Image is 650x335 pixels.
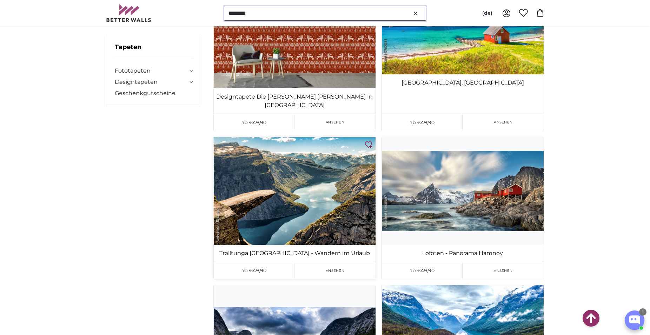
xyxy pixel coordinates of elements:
span: ab €49,90 [241,267,266,274]
a: Geschenkgutscheine [115,89,193,98]
a: Fototapeten [115,67,188,75]
span: Ansehen [326,120,344,125]
a: Ansehen [294,262,376,279]
a: Ansehen [463,114,544,131]
span: Ansehen [494,120,512,125]
img: photo-wallpaper-antique-compass-xl [214,137,376,245]
span: ab €49,90 [241,119,266,126]
div: 1 [639,308,646,316]
button: (de) [477,7,498,20]
a: Lofoten - Panorama Hamnoy [383,249,542,257]
a: Ansehen [463,262,544,279]
a: Designtapeten [115,78,188,86]
img: photo-wallpaper-antique-compass-xl [382,137,544,245]
a: [GEOGRAPHIC_DATA], [GEOGRAPHIC_DATA] [383,79,542,87]
button: Open chatbox [625,310,644,330]
summary: Designtapeten [115,78,193,86]
span: ab €49,90 [410,267,435,274]
span: Ansehen [494,268,512,273]
a: Ansehen [294,114,376,131]
img: Betterwalls [106,4,152,22]
h3: Tapeten [115,42,193,58]
span: Ansehen [326,268,344,273]
summary: Fototapeten [115,67,193,75]
a: Trolltunga [GEOGRAPHIC_DATA] - Wandern im Urlaub [215,249,374,257]
a: Designtapete Die [PERSON_NAME] [PERSON_NAME] In [GEOGRAPHIC_DATA] [215,93,374,109]
span: ab €49,90 [410,119,435,126]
